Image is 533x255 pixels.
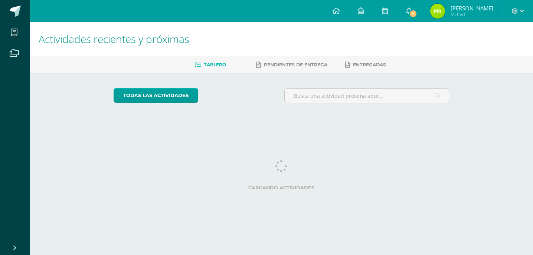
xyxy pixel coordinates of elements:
span: Tablero [204,62,226,67]
input: Busca una actividad próxima aquí... [285,89,449,103]
span: Pendientes de entrega [264,62,327,67]
a: Tablero [194,59,226,71]
a: Pendientes de entrega [256,59,327,71]
img: cfd77962999982c462c884d87be50ab2.png [430,4,445,19]
label: Cargando actividades [114,185,449,191]
a: todas las Actividades [114,88,198,103]
span: 7 [409,10,417,18]
a: Entregadas [345,59,386,71]
span: Mi Perfil [451,11,493,17]
span: [PERSON_NAME] [451,4,493,12]
span: Entregadas [353,62,386,67]
span: Actividades recientes y próximas [39,32,189,46]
